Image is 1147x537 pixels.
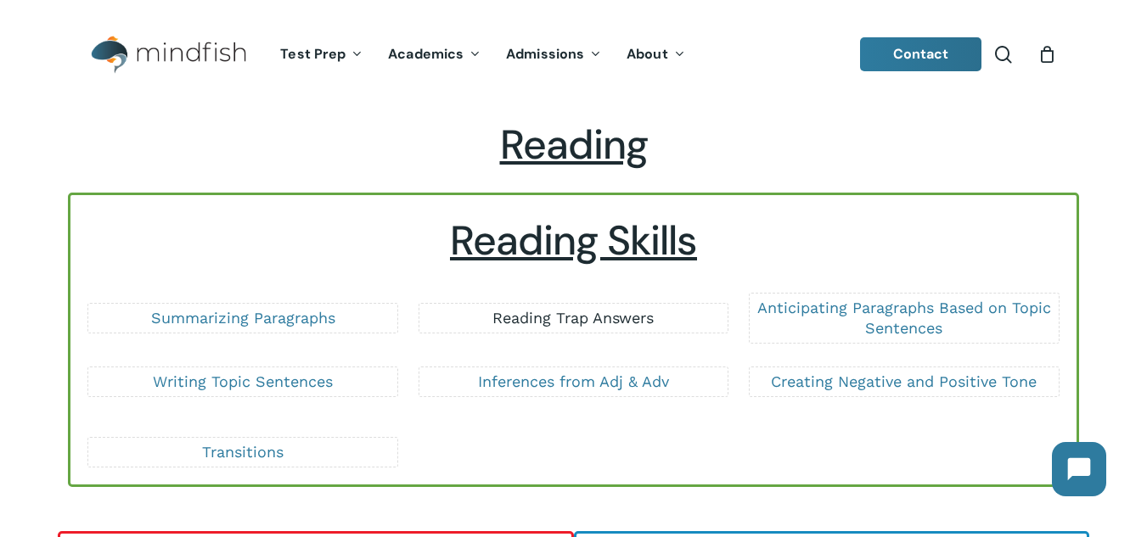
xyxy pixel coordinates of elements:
[280,45,346,63] span: Test Prep
[153,372,333,390] a: Writing Topic Sentences
[202,443,284,461] a: Transitions
[493,48,614,62] a: Admissions
[151,309,335,327] a: Summarizing Paragraphs
[757,299,1051,337] a: Anticipating Paragraphs Based on Topic Sentences
[267,48,375,62] a: Test Prep
[1035,425,1123,513] iframe: Chatbot
[614,48,698,62] a: About
[388,45,464,63] span: Academics
[1037,45,1056,64] a: Cart
[860,37,982,71] a: Contact
[492,309,654,327] a: Reading Trap Answers
[627,45,668,63] span: About
[478,372,669,390] a: Inferences from Adj & Adv
[375,48,493,62] a: Academics
[893,45,949,63] span: Contact
[771,372,1037,390] a: Creating Negative and Positive Tone
[500,118,648,171] span: Reading
[506,45,584,63] span: Admissions
[450,214,697,267] u: Reading Skills
[267,23,697,87] nav: Main Menu
[68,23,1079,87] header: Main Menu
